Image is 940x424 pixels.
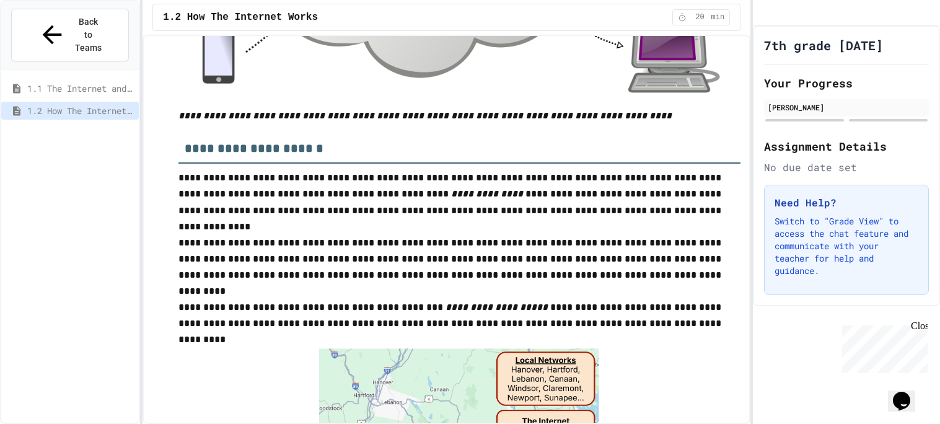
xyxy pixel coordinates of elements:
[5,5,86,79] div: Chat with us now!Close
[764,138,929,155] h2: Assignment Details
[764,160,929,175] div: No due date set
[163,10,318,25] span: 1.2 How The Internet Works
[888,374,928,412] iframe: chat widget
[775,195,918,210] h3: Need Help?
[775,215,918,277] p: Switch to "Grade View" to access the chat feature and communicate with your teacher for help and ...
[11,9,129,61] button: Back to Teams
[74,15,103,55] span: Back to Teams
[768,102,925,113] div: [PERSON_NAME]
[764,74,929,92] h2: Your Progress
[764,37,883,54] h1: 7th grade [DATE]
[690,12,710,22] span: 20
[27,104,134,117] span: 1.2 How The Internet Works
[27,82,134,95] span: 1.1 The Internet and its Impact on Society
[837,320,928,373] iframe: chat widget
[711,12,725,22] span: min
